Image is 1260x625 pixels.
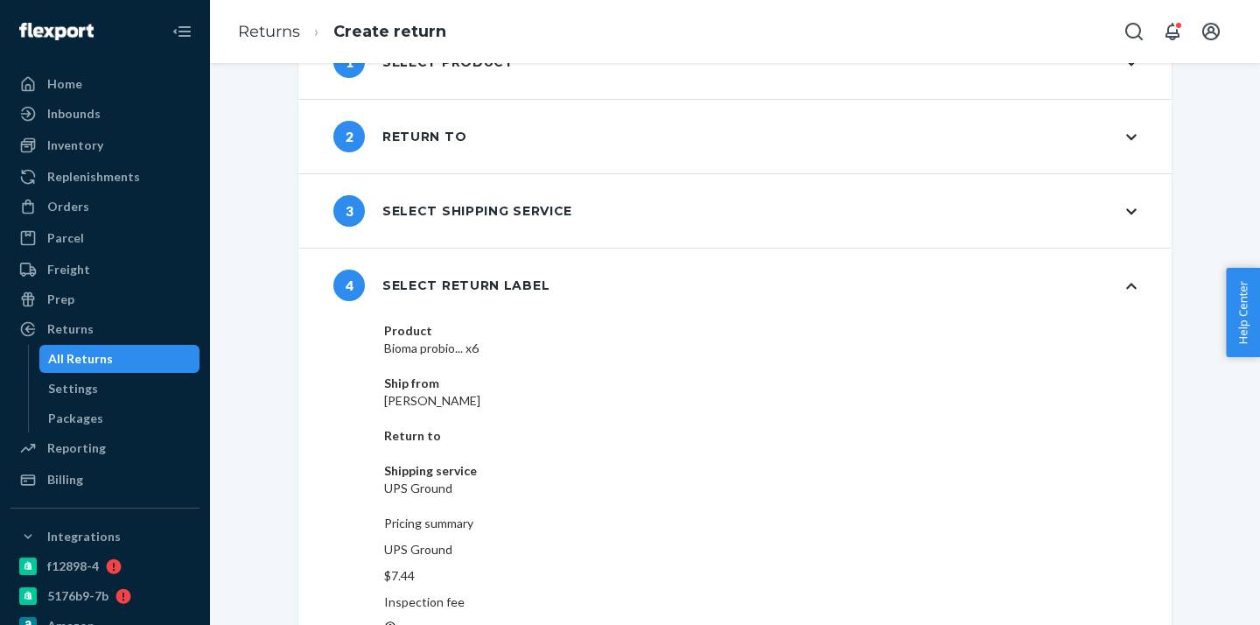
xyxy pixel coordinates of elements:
dd: [PERSON_NAME] [384,392,1137,410]
div: Orders [47,198,89,215]
span: 3 [333,195,365,227]
div: All Returns [48,350,113,368]
dt: Product [384,322,1137,340]
button: Open account menu [1193,14,1228,49]
div: Returns [47,320,94,338]
button: Integrations [10,523,199,551]
dt: Return to [384,427,1137,445]
span: 2 [333,121,365,152]
p: $7.44 [384,567,1137,585]
a: Settings [39,375,200,403]
div: Packages [48,410,103,427]
a: Returns [238,22,300,41]
p: UPS Ground [384,541,1137,558]
dd: UPS Ground [384,480,1137,497]
dt: Shipping service [384,462,1137,480]
img: Flexport logo [19,23,94,40]
ol: breadcrumbs [224,6,460,58]
div: Integrations [47,528,121,545]
div: 5176b9-7b [47,587,108,605]
a: Reporting [10,434,199,462]
button: Close Navigation [164,14,199,49]
div: Replenishments [47,168,140,186]
a: Parcel [10,224,199,252]
div: Select return label [333,270,549,301]
a: Packages [39,404,200,432]
a: All Returns [39,345,200,373]
dt: Ship from [384,375,1137,392]
div: Settings [48,380,98,397]
a: Freight [10,256,199,284]
a: Create return [333,22,446,41]
div: Billing [47,471,83,488]
div: Inventory [47,137,103,154]
a: Home [10,70,199,98]
a: f12898-4 [10,552,199,580]
button: Open notifications [1155,14,1190,49]
div: Reporting [47,439,106,457]
div: Prep [47,291,74,308]
dd: Bioma probio... x6 [384,340,1137,357]
div: Return to [333,121,466,152]
button: Help Center [1226,268,1260,357]
div: Select shipping service [333,195,572,227]
a: Replenishments [10,163,199,191]
button: Open Search Box [1116,14,1151,49]
a: 5176b9-7b [10,582,199,610]
p: Pricing summary [384,515,1137,532]
div: Freight [47,261,90,278]
a: Prep [10,285,199,313]
a: Billing [10,466,199,494]
div: Home [47,75,82,93]
a: Returns [10,315,199,343]
div: Parcel [47,229,84,247]
div: f12898-4 [47,558,99,575]
span: 4 [333,270,365,301]
p: Inspection fee [384,593,1137,611]
a: Inventory [10,131,199,159]
a: Inbounds [10,100,199,128]
a: Orders [10,193,199,221]
div: Inbounds [47,105,101,123]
